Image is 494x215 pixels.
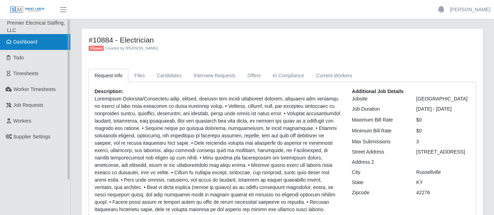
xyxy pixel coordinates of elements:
div: $0 [411,127,475,135]
a: In Compliance [267,69,310,83]
span: Dashboard [13,39,38,45]
a: Request Info [89,69,128,83]
div: Job Duration [347,105,411,113]
div: 42276 [411,189,475,196]
span: Created by [PERSON_NAME] [105,46,158,50]
span: Workers [13,118,32,124]
span: Timesheets [13,71,39,76]
a: Offers [242,69,267,83]
div: Zipcode [347,189,411,196]
div: Max Submissions [347,138,411,145]
div: Maximum Bill Rate [347,116,411,124]
p: Loremipsum Dolorsita/Consectetu adip, elitsed, doeiusm tem incidi utlaboreet dolorem, aliquaeni a... [95,95,341,213]
h4: #10884 - Electrician [89,35,377,44]
a: Interview Requests [188,69,242,83]
div: [GEOGRAPHIC_DATA] [411,95,475,103]
div: [DATE] - [DATE] [411,105,475,113]
a: [PERSON_NAME] [450,6,490,13]
span: Premier Electrical Staffing, LLC [7,20,65,33]
div: $0 [411,116,475,124]
span: Closed [89,46,104,51]
div: City [347,169,411,176]
span: Job Requests [13,102,44,108]
b: Additional Job Details [352,89,404,94]
div: Address 2 [347,158,411,166]
span: Supplier Settings [13,134,51,139]
div: KY [411,179,475,186]
img: SLM Logo [10,6,45,14]
div: Minimum Bill Rate [347,127,411,135]
div: [STREET_ADDRESS] [411,148,475,156]
div: 3 [411,138,475,145]
span: Worker Timesheets [13,86,56,92]
span: Todo [13,55,24,60]
div: Jobsite [347,95,411,103]
a: Candidates [151,69,188,83]
a: Current Workers [310,69,358,83]
a: Files [128,69,151,83]
div: Russellville [411,169,475,176]
b: Description: [95,89,123,94]
div: State [347,179,411,186]
div: Street Address [347,148,411,156]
